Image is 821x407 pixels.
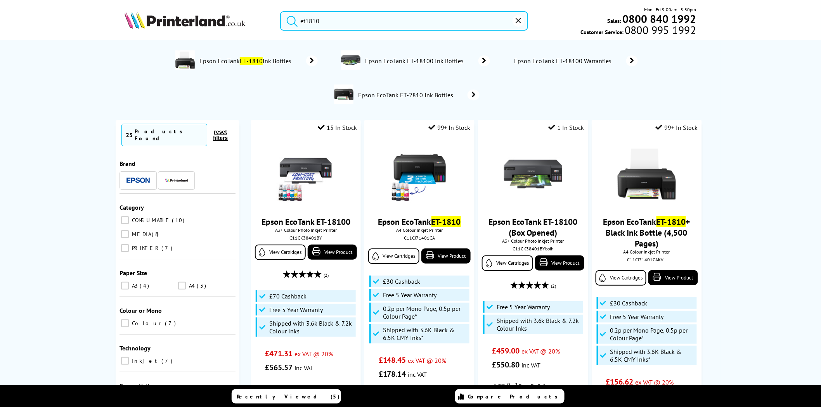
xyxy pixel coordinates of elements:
li: 0.2p per mono page [265,384,347,398]
span: Customer Service: [580,26,696,36]
span: Free 5 Year Warranty [269,306,323,314]
span: Free 5 Year Warranty [383,291,436,299]
span: 10 [172,217,186,224]
a: Compare Products [455,389,565,404]
span: Brand [120,160,135,167]
span: 7 [165,320,178,327]
a: View Product [421,248,471,264]
span: MEDIA [130,231,151,238]
span: A3+ Colour Photo Inkjet Printer [255,227,357,233]
mark: ET-1810 [656,216,686,227]
a: View Product [535,255,584,271]
span: £565.57 [265,362,293,373]
span: £459.00 [492,346,520,356]
div: C11CJ71401CA [370,235,468,241]
span: Colour or Mono [120,307,162,314]
input: MEDIA 8 [121,230,129,238]
span: Shipped with 3.6k Black & 7.2k Colour Inks [269,319,354,335]
span: A4 Colour Inkjet Printer [368,227,470,233]
a: Epson EcoTank ET-2810 Ink Bottles [357,85,480,105]
div: 99+ In Stock [656,124,698,131]
a: Epson EcoTankET-1810 [378,216,461,227]
span: (2) [324,268,329,283]
span: 7 [161,357,174,364]
img: C11CJ71401CA-departmentimage.jpg [175,50,195,70]
a: View Cartridges [596,270,646,286]
span: inc VAT [294,364,314,372]
span: ex VAT @ 20% [408,357,447,364]
span: £148.45 [379,355,406,365]
span: £30 Cashback [383,278,420,285]
div: C11CK38401BY [257,235,355,241]
span: inc VAT [408,371,427,378]
mark: ET-1810 [431,216,461,227]
input: Colour 7 [121,319,129,327]
a: Recently Viewed (5) [232,389,341,404]
span: Shipped with 3.6K Black & 6.5K CMY Inks* [383,326,468,341]
span: Shipped with 3.6K Black & 6.5K CMY Inks* [610,348,695,363]
span: ex VAT @ 20% [635,378,674,386]
span: ex VAT @ 20% [522,347,560,355]
span: £471.31 [265,348,293,359]
img: epson-et-18100-front-new-small.jpg [277,145,335,203]
span: £178.14 [379,369,406,379]
div: 1 In Stock [549,124,584,131]
a: Epson EcoTank ET-18100 Warranties [513,55,638,66]
span: (2) [551,279,556,293]
span: CONSUMABLE [130,217,171,224]
span: 7 [161,245,174,252]
a: Printerland Logo [125,12,270,30]
b: 0800 840 1992 [623,12,696,26]
span: 3 [197,282,208,289]
a: View Product [308,245,357,260]
span: Free 5 Year Warranty [497,303,550,311]
span: Category [120,203,144,211]
img: Epson [126,178,150,183]
input: Search product o [280,11,528,31]
span: Free 5 Year Warranty [610,313,664,321]
input: Inkjet 7 [121,357,129,365]
span: £70 Cashback [269,292,307,300]
span: Epson EcoTank ET-2810 Ink Bottles [357,91,456,99]
a: View Cartridges [482,255,533,271]
span: Sales: [608,17,622,24]
span: A4 [187,282,196,289]
img: epson-et-1810-ink-included-usp-small.jpg [390,145,449,203]
span: Paper Size [120,269,147,277]
a: 0800 840 1992 [622,15,696,22]
span: A3 [130,282,139,289]
div: 15 In Stock [318,124,357,131]
a: Epson EcoTankET-1810+ Black Ink Bottle (4,500 Pages) [603,216,690,249]
span: 0800 995 1992 [624,26,696,34]
input: A4 3 [178,282,186,290]
span: A3+ Colour Photo Inkjet Printer [482,238,584,244]
input: PRINTER 7 [121,244,129,252]
span: 0.2p per Mono Page, 0.5p per Colour Page* [383,305,468,320]
span: £550.80 [492,360,520,370]
li: 0.2p per mono page [492,381,574,395]
img: C11CK38401BY-deptimage.jpg [341,50,360,70]
a: View Cartridges [368,248,419,264]
div: C11CK38401BYboih [484,246,582,252]
img: Epson-ET-18100-Front-Main-Small.jpg [504,145,562,203]
span: A4 Colour Inkjet Printer [596,249,698,255]
span: Shipped with 3.6k Black & 7.2k Colour Inks [497,317,581,332]
mark: ET-1810 [240,57,263,65]
span: Epson EcoTank ET-18100 Ink Bottles [364,57,467,65]
a: Epson EcoTank ET-18100 Ink Bottles [364,50,490,71]
span: Technology [120,344,151,352]
img: Printerland [165,178,188,182]
a: View Cartridges [255,245,306,260]
a: Epson EcoTank ET-18100 (Box Opened) [488,216,577,238]
span: Epson EcoTank Ink Bottles [199,57,294,65]
span: Epson EcoTank ET-18100 Warranties [513,57,615,65]
span: £156.62 [606,377,633,387]
div: C11CJ71401CAKVL [598,257,696,262]
span: Recently Viewed (5) [237,393,340,400]
img: C11CJ67401-departmentpage.jpg [334,85,353,104]
span: 8 [152,231,161,238]
span: Compare Products [468,393,562,400]
input: A3 4 [121,282,129,290]
span: Connectivity [120,382,153,390]
button: reset filters [207,128,234,141]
